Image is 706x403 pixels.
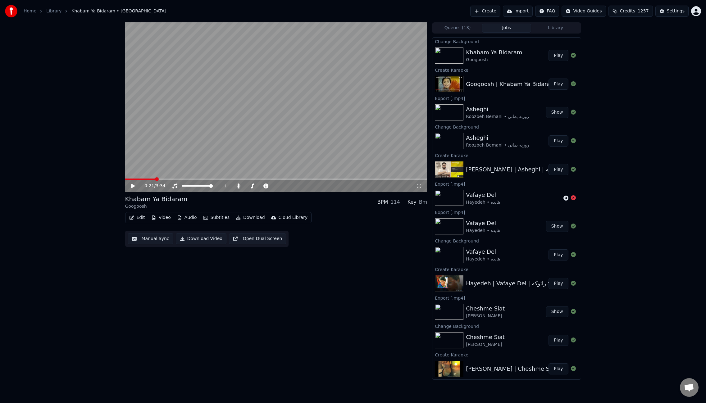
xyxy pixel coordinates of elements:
button: Video Guides [562,6,606,17]
div: Change Background [432,237,581,244]
span: 0:21 [144,183,154,189]
div: [PERSON_NAME] | Cheshme Siat | [PERSON_NAME] | چشم سیات | کارائوکه [466,365,665,373]
button: Download [233,213,267,222]
div: Googoosh [125,203,188,210]
div: Create Karaoke [432,66,581,74]
div: [PERSON_NAME] | Asheghi | روزبه بمانی | عاشقی | کارائوکه [466,165,620,174]
button: Edit [127,213,148,222]
div: Khabam Ya Bidaram [125,195,188,203]
div: Roozbeh Bemani • روزبه بمانی [466,142,529,148]
div: BPM [377,198,388,206]
button: Queue [433,24,482,33]
div: Vafaye Del [466,191,500,199]
span: 1257 [638,8,649,14]
span: ( 13 ) [462,25,471,31]
button: FAQ [535,6,559,17]
div: Create Karaoke [432,351,581,358]
div: Change Background [432,322,581,330]
button: Show [546,306,568,317]
button: Manual Sync [128,233,173,244]
div: Vafaye Del [466,247,500,256]
div: Change Background [432,38,581,45]
button: Subtitles [201,213,232,222]
button: Open Dual Screen [229,233,286,244]
div: Export [.mp4] [432,94,581,102]
div: Settings [667,8,685,14]
div: Asheghi [466,105,529,114]
div: Hayedeh • هایده [466,228,500,234]
button: Play [549,278,568,289]
button: Import [503,6,533,17]
button: Play [549,135,568,147]
div: [PERSON_NAME] [466,313,505,319]
button: Show [546,221,568,232]
div: Create Karaoke [432,152,581,159]
button: Jobs [482,24,531,33]
div: Hayedeh | Vafaye Del | هایده | وفای دل | کارائوکه [466,279,593,288]
div: 114 [390,198,400,206]
a: Home [24,8,36,14]
nav: breadcrumb [24,8,166,14]
div: Cloud Library [279,215,307,221]
button: Show [546,107,568,118]
div: Googoosh | Khabam Ya Bidaram | گوگوش | خوابم یا بیدارم | کارائوکه [466,80,642,88]
button: Play [549,50,568,61]
div: Cheshme Siat [466,304,505,313]
div: Export [.mp4] [432,294,581,301]
div: [PERSON_NAME] [466,342,505,348]
div: Vafaye Del [466,219,500,228]
button: Audio [175,213,199,222]
button: Play [549,249,568,260]
div: Khabam Ya Bidaram [466,48,522,57]
div: / [144,183,159,189]
div: Bm [419,198,427,206]
div: Export [.mp4] [432,379,581,387]
div: Asheghi [466,134,529,142]
a: Library [46,8,61,14]
div: Key [408,198,417,206]
span: Credits [620,8,635,14]
img: youka [5,5,17,17]
div: Create Karaoke [432,265,581,273]
div: Hayedeh • هایده [466,256,500,262]
div: Export [.mp4] [432,208,581,216]
div: Export [.mp4] [432,180,581,188]
button: Download Video [176,233,226,244]
button: Create [470,6,500,17]
div: Open chat [680,378,699,397]
span: Khabam Ya Bidaram • [GEOGRAPHIC_DATA] [71,8,166,14]
button: Settings [655,6,689,17]
div: Googoosh [466,57,522,63]
button: Play [549,363,568,374]
button: Video [149,213,173,222]
div: Cheshme Siat [466,333,505,342]
button: Library [531,24,580,33]
div: Hayedeh • هایده [466,199,500,206]
div: Change Background [432,123,581,130]
button: Credits1257 [608,6,653,17]
button: Play [549,164,568,175]
span: 3:34 [156,183,165,189]
button: Play [549,79,568,90]
button: Play [549,335,568,346]
div: Roozbeh Bemani • روزبه بمانی [466,114,529,120]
